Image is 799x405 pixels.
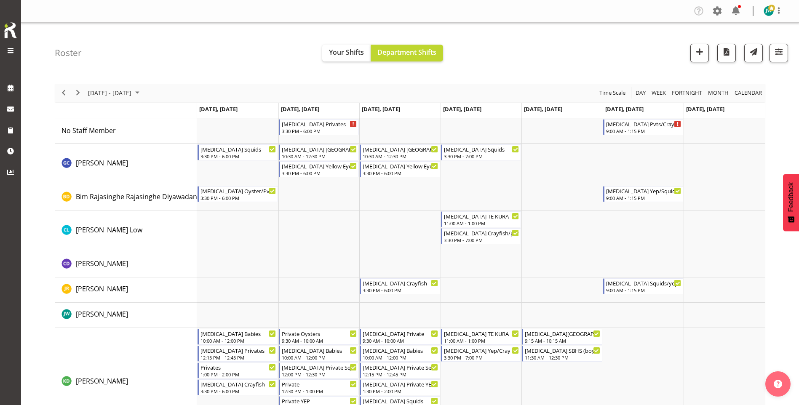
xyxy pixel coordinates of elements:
[360,362,440,378] div: Kaelah Dondero"s event - T3 Private Seals Begin From Wednesday, August 20, 2025 at 12:15:00 PM GM...
[55,303,197,328] td: Jenny Watts resource
[363,371,438,378] div: 12:15 PM - 12:45 PM
[360,161,440,177] div: Argus Chay"s event - T3 Yellow Eyed Penguins Begin From Wednesday, August 20, 2025 at 3:30:00 PM ...
[200,329,276,338] div: [MEDICAL_DATA] Babies
[329,48,364,57] span: Your Shifts
[360,379,440,395] div: Kaelah Dondero"s event - T3 Private YEP Begin From Wednesday, August 20, 2025 at 1:30:00 PM GMT+1...
[2,21,19,40] img: Rosterit icon logo
[525,329,600,338] div: [MEDICAL_DATA][GEOGRAPHIC_DATA]
[76,192,208,201] span: Bim Rajasinghe Rajasinghe Diyawadanage
[282,346,357,354] div: [MEDICAL_DATA] Babies
[282,162,357,170] div: [MEDICAL_DATA] Yellow Eyed Penguins
[783,174,799,231] button: Feedback - Show survey
[770,44,788,62] button: Filter Shifts
[199,105,238,113] span: [DATE], [DATE]
[603,119,684,135] div: No Staff Member"s event - T3 Pvts/Crayfish Begin From Saturday, August 23, 2025 at 9:00:00 AM GMT...
[634,88,647,98] button: Timeline Day
[671,88,704,98] button: Fortnight
[58,88,69,98] button: Previous
[363,363,438,371] div: [MEDICAL_DATA] Private Seals
[650,88,668,98] button: Timeline Week
[443,105,481,113] span: [DATE], [DATE]
[76,284,128,294] a: [PERSON_NAME]
[774,380,782,388] img: help-xxl-2.png
[200,153,276,160] div: 3:30 PM - 6:00 PM
[55,277,197,303] td: Jasika Rohloff resource
[363,346,438,354] div: [MEDICAL_DATA] Babies
[200,187,276,195] div: [MEDICAL_DATA] Oyster/Pvt
[522,329,602,345] div: Kaelah Dondero"s event - T3 TISBURY SCHOOL Begin From Friday, August 22, 2025 at 9:15:00 AM GMT+1...
[441,346,521,362] div: Kaelah Dondero"s event - T3 Yep/Cray Begin From Thursday, August 21, 2025 at 3:30:00 PM GMT+12:00...
[282,371,357,378] div: 12:00 PM - 12:30 PM
[282,145,357,153] div: [MEDICAL_DATA] [GEOGRAPHIC_DATA]
[282,153,357,160] div: 10:30 AM - 12:30 PM
[441,228,521,244] div: Caley Low"s event - T3 Crayfish/pvt Begin From Thursday, August 21, 2025 at 3:30:00 PM GMT+12:00 ...
[200,363,276,371] div: Privates
[671,88,703,98] span: Fortnight
[363,279,438,287] div: [MEDICAL_DATA] Crayfish
[733,88,764,98] button: Month
[363,397,438,405] div: [MEDICAL_DATA] Squids
[282,329,357,338] div: Private Oysters
[441,144,521,160] div: Argus Chay"s event - T3 Squids Begin From Thursday, August 21, 2025 at 3:30:00 PM GMT+12:00 Ends ...
[363,170,438,176] div: 3:30 PM - 6:00 PM
[200,354,276,361] div: 12:15 PM - 12:45 PM
[71,84,85,102] div: next period
[282,397,357,405] div: Private YEP
[707,88,730,98] button: Timeline Month
[76,225,142,235] a: [PERSON_NAME] Low
[198,346,278,362] div: Kaelah Dondero"s event - T3 Privates Begin From Monday, August 18, 2025 at 12:15:00 PM GMT+12:00 ...
[322,45,371,61] button: Your Shifts
[524,105,562,113] span: [DATE], [DATE]
[360,346,440,362] div: Kaelah Dondero"s event - T3 Babies Begin From Wednesday, August 20, 2025 at 10:00:00 AM GMT+12:00...
[198,379,278,395] div: Kaelah Dondero"s event - T3 Crayfish Begin From Monday, August 18, 2025 at 3:30:00 PM GMT+12:00 E...
[279,362,359,378] div: Kaelah Dondero"s event - T3 Private Squids Begin From Tuesday, August 19, 2025 at 12:00:00 PM GMT...
[85,84,144,102] div: August 18 - 24, 2025
[362,105,400,113] span: [DATE], [DATE]
[76,192,208,202] a: Bim Rajasinghe Rajasinghe Diyawadanage
[606,128,681,134] div: 9:00 AM - 1:15 PM
[200,380,276,388] div: [MEDICAL_DATA] Crayfish
[606,287,681,293] div: 9:00 AM - 1:15 PM
[55,144,197,185] td: Argus Chay resource
[200,388,276,394] div: 3:30 PM - 6:00 PM
[61,126,116,135] span: No Staff Member
[603,186,684,202] div: Bim Rajasinghe Rajasinghe Diyawadanage"s event - T3 Yep/Squids Begin From Saturday, August 23, 20...
[764,6,774,16] img: jen-watts10207.jpg
[55,185,197,210] td: Bim Rajasinghe Rajasinghe Diyawadanage resource
[363,329,438,338] div: [MEDICAL_DATA] Private
[198,144,278,160] div: Argus Chay"s event - T3 Squids Begin From Monday, August 18, 2025 at 3:30:00 PM GMT+12:00 Ends At...
[55,210,197,252] td: Caley Low resource
[282,363,357,371] div: [MEDICAL_DATA] Private Squids
[279,379,359,395] div: Kaelah Dondero"s event - Private Begin From Tuesday, August 19, 2025 at 12:30:00 PM GMT+12:00 End...
[734,88,763,98] span: calendar
[444,153,519,160] div: 3:30 PM - 7:00 PM
[279,144,359,160] div: Argus Chay"s event - T3 ST PATRICKS SCHOOL Begin From Tuesday, August 19, 2025 at 10:30:00 AM GMT...
[444,329,519,338] div: [MEDICAL_DATA] TE KURA
[282,354,357,361] div: 10:00 AM - 12:00 PM
[198,362,278,378] div: Kaelah Dondero"s event - Privates Begin From Monday, August 18, 2025 at 1:00:00 PM GMT+12:00 Ends...
[603,278,684,294] div: Jasika Rohloff"s event - T3 Squids/yep Begin From Saturday, August 23, 2025 at 9:00:00 AM GMT+12:...
[441,211,521,227] div: Caley Low"s event - T3 TE KURA Begin From Thursday, August 21, 2025 at 11:00:00 AM GMT+12:00 Ends...
[76,309,128,319] span: [PERSON_NAME]
[56,84,71,102] div: previous period
[606,120,681,128] div: [MEDICAL_DATA] Pvts/Crayfish
[444,229,519,237] div: [MEDICAL_DATA] Crayfish/pvt
[444,212,519,220] div: [MEDICAL_DATA] TE KURA
[76,158,128,168] a: [PERSON_NAME]
[605,105,644,113] span: [DATE], [DATE]
[76,258,128,269] a: [PERSON_NAME]
[525,354,600,361] div: 11:30 AM - 12:30 PM
[707,88,730,98] span: Month
[363,153,438,160] div: 10:30 AM - 12:30 PM
[444,220,519,226] div: 11:00 AM - 1:00 PM
[686,105,724,113] span: [DATE], [DATE]
[441,329,521,345] div: Kaelah Dondero"s event - T3 TE KURA Begin From Thursday, August 21, 2025 at 11:00:00 AM GMT+12:00...
[599,88,626,98] span: Time Scale
[55,118,197,144] td: No Staff Member resource
[371,45,443,61] button: Department Shifts
[690,44,709,62] button: Add a new shift
[279,346,359,362] div: Kaelah Dondero"s event - T3 Babies Begin From Tuesday, August 19, 2025 at 10:00:00 AM GMT+12:00 E...
[198,329,278,345] div: Kaelah Dondero"s event - T3 Babies Begin From Monday, August 18, 2025 at 10:00:00 AM GMT+12:00 En...
[606,279,681,287] div: [MEDICAL_DATA] Squids/yep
